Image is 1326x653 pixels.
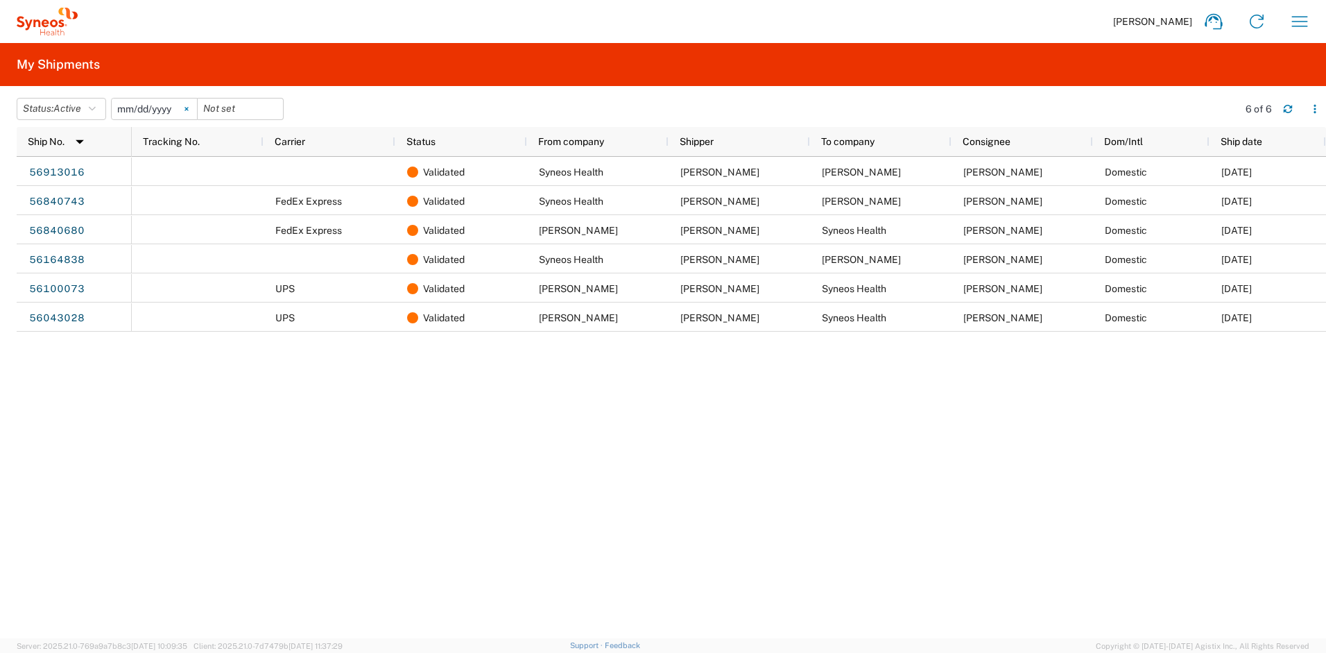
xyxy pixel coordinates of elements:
div: 6 of 6 [1246,103,1272,115]
span: Ayman Abboud [680,196,759,207]
span: FedEx Express [275,196,342,207]
span: Validated [423,158,465,187]
span: Domestic [1105,283,1147,294]
span: Copyright © [DATE]-[DATE] Agistix Inc., All Rights Reserved [1096,640,1309,652]
span: Allison Callaghan [963,167,1042,178]
span: Ayman Abboud [680,167,759,178]
a: 56840680 [28,219,85,241]
span: Alexia Jackson [539,312,618,323]
span: Ayman Abboud [963,312,1042,323]
a: 56913016 [28,161,85,183]
a: Support [570,641,605,650]
span: Validated [423,245,465,274]
span: FedEx Express [275,225,342,236]
span: Ayman Abboud [963,225,1042,236]
span: Amy Fuhrman [539,225,618,236]
span: Client: 2025.21.0-7d7479b [193,642,343,650]
span: Status [406,136,436,147]
span: Tracking No. [143,136,200,147]
span: Dom/Intl [1104,136,1143,147]
span: Corinn Gurak [680,283,759,294]
span: Validated [423,303,465,332]
span: [PERSON_NAME] [1113,15,1192,28]
a: 56164838 [28,248,85,271]
span: Ayman Abboud [680,254,759,265]
span: [DATE] 11:37:29 [289,642,343,650]
span: Ayman Abboud [963,283,1042,294]
span: 07/03/2025 [1221,283,1252,294]
span: Amy Fuhrman [680,225,759,236]
span: Allison Callaghan [822,167,901,178]
input: Not set [112,99,197,119]
span: Consignee [963,136,1010,147]
span: Domestic [1105,254,1147,265]
span: 09/16/2025 [1221,196,1252,207]
span: Alexia Jackson [680,312,759,323]
span: Shipper [680,136,714,147]
span: Syneos Health [539,167,603,178]
span: Syneos Health [822,283,886,294]
span: Corinn Gurak [539,283,618,294]
a: 56100073 [28,278,85,300]
span: Validated [423,187,465,216]
span: Melanie Watson [822,254,901,265]
span: 09/24/2025 [1221,167,1252,178]
span: Syneos Health [822,225,886,236]
button: Status:Active [17,98,106,120]
span: 07/11/2025 [1221,254,1252,265]
input: Not set [198,99,283,119]
span: Amy Fuhrman [963,196,1042,207]
span: Active [53,103,81,114]
span: UPS [275,312,295,323]
span: Validated [423,216,465,245]
span: Server: 2025.21.0-769a9a7b8c3 [17,642,187,650]
span: From company [538,136,604,147]
h2: My Shipments [17,56,100,73]
span: 06/27/2025 [1221,312,1252,323]
a: Feedback [605,641,640,650]
span: To company [821,136,875,147]
span: Ship date [1221,136,1262,147]
img: arrow-dropdown.svg [69,130,91,153]
span: Syneos Health [822,312,886,323]
span: 09/16/2025 [1221,225,1252,236]
span: Domestic [1105,196,1147,207]
span: Domestic [1105,225,1147,236]
span: UPS [275,283,295,294]
span: Domestic [1105,312,1147,323]
span: Validated [423,274,465,303]
span: Domestic [1105,167,1147,178]
a: 56043028 [28,307,85,329]
span: Melanie Watson [963,254,1042,265]
span: Ship No. [28,136,64,147]
a: 56840743 [28,190,85,212]
span: Amy Fuhrman [822,196,901,207]
span: Syneos Health [539,254,603,265]
span: Carrier [275,136,305,147]
span: [DATE] 10:09:35 [131,642,187,650]
span: Syneos Health [539,196,603,207]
